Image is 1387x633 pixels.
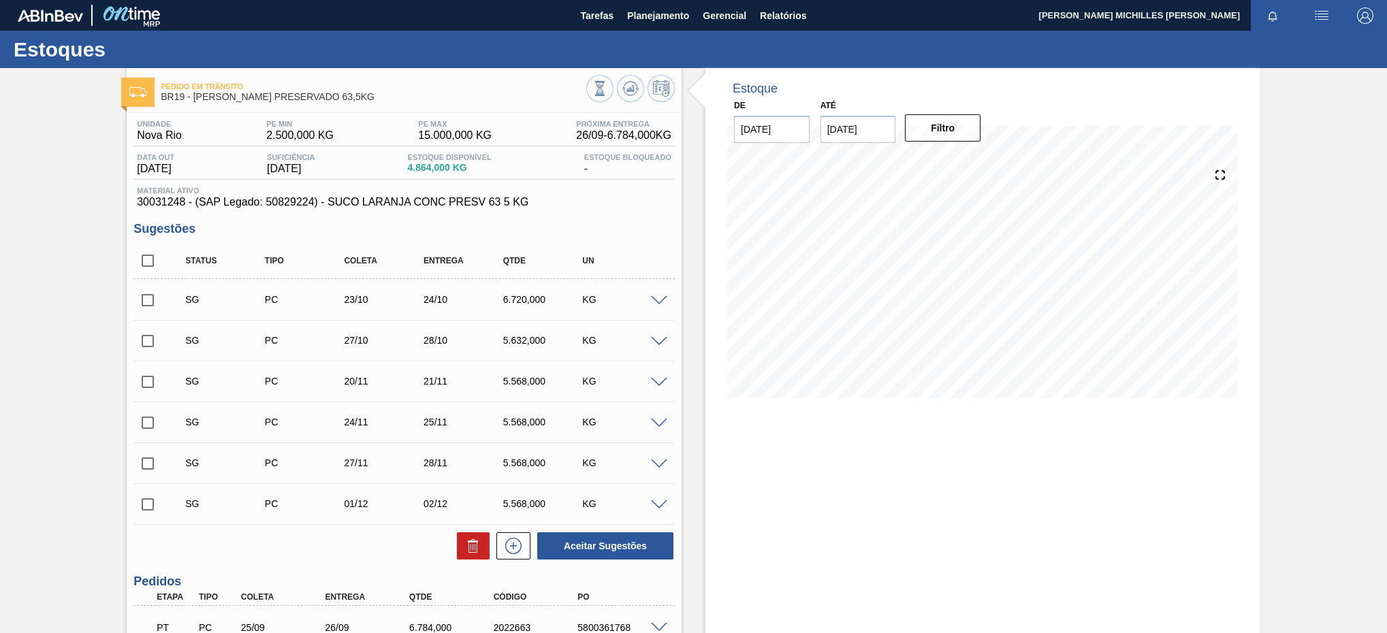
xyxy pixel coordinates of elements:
[340,417,430,427] div: 24/11/2025
[579,417,668,427] div: KG
[261,417,351,427] div: Pedido de Compra
[133,574,675,589] h3: Pedidos
[579,457,668,468] div: KG
[1313,7,1330,24] img: userActions
[905,114,981,142] button: Filtro
[420,417,509,427] div: 25/11/2025
[137,196,671,208] span: 30031248 - (SAP Legado: 50829224) - SUCO LARANJA CONC PRESV 63 5 KG
[500,294,589,305] div: 6.720,000
[648,75,675,102] button: Programar Estoque
[261,457,351,468] div: Pedido de Compra
[500,498,589,509] div: 5.568,000
[133,222,675,236] h3: Sugestões
[820,116,896,143] input: dd/mm/yyyy
[406,622,500,633] div: 6.784,000
[137,163,174,175] span: [DATE]
[734,101,746,110] label: De
[579,335,668,346] div: KG
[820,101,836,110] label: Até
[153,592,197,602] div: Etapa
[450,532,490,559] div: Excluir Sugestões
[418,120,492,128] span: PE MAX
[733,82,778,96] div: Estoque
[261,294,351,305] div: Pedido de Compra
[703,7,746,24] span: Gerencial
[137,186,671,195] span: Material ativo
[137,120,182,128] span: Unidade
[420,294,509,305] div: 24/10/2025
[261,498,351,509] div: Pedido de Compra
[537,532,673,559] button: Aceitar Sugestões
[261,335,351,346] div: Pedido de Compra
[579,376,668,387] div: KG
[182,457,271,468] div: Sugestão Criada
[340,335,430,346] div: 27/10/2025
[490,532,530,559] div: Nova sugestão
[581,153,675,175] div: -
[406,592,500,602] div: Qtde
[617,75,644,102] button: Atualizar Gráfico
[129,87,146,97] img: Ícone
[579,256,668,265] div: UN
[627,7,689,24] span: Planejamento
[340,256,430,265] div: Coleta
[137,153,174,161] span: Data out
[261,376,351,387] div: Pedido de Compra
[418,129,492,142] span: 15.000,000 KG
[340,376,430,387] div: 20/11/2025
[238,592,332,602] div: Coleta
[182,498,271,509] div: Sugestão Criada
[238,622,332,633] div: 25/09/2025
[734,116,810,143] input: dd/mm/yyyy
[266,120,334,128] span: PE MIN
[1357,7,1373,24] img: Logout
[490,592,585,602] div: Código
[420,498,509,509] div: 02/12/2025
[420,376,509,387] div: 21/11/2025
[261,256,351,265] div: Tipo
[161,92,586,102] span: BR19 - SUCO LARANJA PRESERVADO 63,5KG
[576,120,671,128] span: Próxima Entrega
[490,622,585,633] div: 2022663
[340,457,430,468] div: 27/11/2025
[18,10,83,22] img: TNhmsLtSVTkK8tSr43FrP2fwEKptu5GPRR3wAAAABJRU5ErkJggg==
[407,153,491,161] span: Estoque Disponível
[182,376,271,387] div: Sugestão Criada
[182,294,271,305] div: Sugestão Criada
[530,531,675,561] div: Aceitar Sugestões
[579,294,668,305] div: KG
[500,256,589,265] div: Qtde
[420,457,509,468] div: 28/11/2025
[574,592,669,602] div: PO
[267,153,315,161] span: Suficiência
[586,75,613,102] button: Visão Geral dos Estoques
[1251,6,1294,25] button: Notificações
[195,622,240,633] div: Pedido de Compra
[157,622,194,633] p: PT
[340,294,430,305] div: 23/10/2025
[500,457,589,468] div: 5.568,000
[182,256,271,265] div: Status
[195,592,240,602] div: Tipo
[500,335,589,346] div: 5.632,000
[500,376,589,387] div: 5.568,000
[161,82,586,91] span: Pedido em Trânsito
[579,498,668,509] div: KG
[182,417,271,427] div: Sugestão Criada
[321,592,416,602] div: Entrega
[420,256,509,265] div: Entrega
[14,42,255,57] h1: Estoques
[500,417,589,427] div: 5.568,000
[407,163,491,173] span: 4.864,000 KG
[576,129,671,142] span: 26/09 - 6.784,000 KG
[182,335,271,346] div: Sugestão Criada
[266,129,334,142] span: 2.500,000 KG
[760,7,806,24] span: Relatórios
[321,622,416,633] div: 26/09/2025
[420,335,509,346] div: 28/10/2025
[584,153,671,161] span: Estoque Bloqueado
[580,7,613,24] span: Tarefas
[137,129,182,142] span: Nova Rio
[574,622,669,633] div: 5800361768
[340,498,430,509] div: 01/12/2025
